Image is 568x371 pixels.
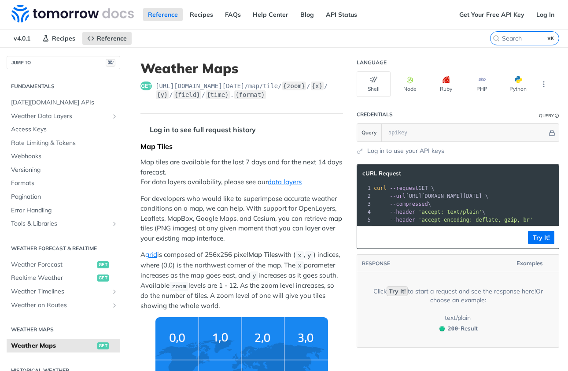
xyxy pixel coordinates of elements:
span: get [97,261,109,268]
input: apikey [384,124,547,141]
button: Python [501,71,535,97]
kbd: ⌘K [546,34,557,43]
a: Pagination [7,190,120,204]
span: Weather Data Layers [11,112,109,121]
span: Reference [97,34,127,42]
a: Webhooks [7,150,120,163]
span: y [307,252,311,259]
div: Query [539,112,554,119]
a: Weather Mapsget [7,339,120,352]
label: {time} [206,90,230,99]
span: 'accept-encoding: deflate, gzip, br' [418,217,533,223]
span: 'accept: text/plain' [418,209,482,215]
span: ⌘/ [106,59,115,67]
label: {field} [173,90,201,99]
span: curl [374,185,387,191]
img: Tomorrow.io Weather API Docs [11,5,134,22]
span: \ [374,209,485,215]
h2: Fundamentals [7,82,120,90]
a: Recipes [37,32,80,45]
a: Rate Limiting & Tokens [7,137,120,150]
span: Tools & Libraries [11,219,109,228]
button: More Languages [537,78,550,91]
span: [DATE][DOMAIN_NAME] APIs [11,98,118,107]
p: A is composed of 256x256 pixel with ( , ) indices, where (0,0) is the northwest corner of the map... [140,250,343,311]
a: FAQs [220,8,246,21]
span: Versioning [11,166,118,174]
a: Reference [143,8,183,21]
label: {zoom} [282,82,306,90]
a: Weather TimelinesShow subpages for Weather Timelines [7,285,120,298]
span: Webhooks [11,152,118,161]
a: Get Your Free API Key [454,8,529,21]
span: cURL Request [362,170,401,177]
span: --header [390,217,415,223]
h2: Weather Forecast & realtime [7,245,120,252]
div: QueryInformation [539,112,559,119]
span: zoom [172,283,186,289]
button: PHP [465,71,499,97]
span: --url [390,193,406,199]
p: For developers who would like to superimpose accurate weather conditions on a map, we can help. W... [140,194,343,244]
label: {format} [234,90,266,99]
a: Tools & LibrariesShow subpages for Tools & Libraries [7,217,120,230]
button: JUMP TO⌘/ [7,56,120,69]
span: Realtime Weather [11,274,95,282]
a: Weather on RoutesShow subpages for Weather on Routes [7,299,120,312]
span: Pagination [11,193,118,201]
span: [URL][DOMAIN_NAME][DATE] \ [374,193,488,199]
a: Recipes [185,8,218,21]
button: RESPONSE [361,259,391,268]
span: get [140,82,152,90]
a: grid [145,250,157,259]
button: Show subpages for Weather on Routes [111,302,118,309]
span: get [97,342,109,349]
svg: More ellipsis [540,80,548,88]
a: Help Center [248,8,293,21]
span: Weather Forecast [11,260,95,269]
span: Examples [516,259,543,268]
button: Hide [547,128,557,137]
span: x [298,252,301,259]
a: Blog [295,8,319,21]
span: --request [390,185,418,191]
span: Query [361,129,377,137]
div: 1 [357,184,372,192]
div: Language [357,59,387,66]
code: Try It! [387,286,408,296]
span: 200 [439,326,445,331]
span: Error Handling [11,206,118,215]
a: Formats [7,177,120,190]
div: text/plain [445,313,471,322]
span: Access Keys [11,125,118,134]
button: Query [357,124,382,141]
a: Access Keys [7,123,120,136]
svg: Search [493,35,500,42]
span: x [298,263,301,269]
div: Click to start a request and see the response here! Or choose an example: [371,287,545,304]
div: Log in to see full request history [140,124,256,135]
div: 3 [357,200,372,208]
strong: Map Tiles [248,250,278,259]
button: Node [393,71,427,97]
span: 200 [448,325,458,332]
p: Map tiles are available for the last 7 days and for the next 14 days forecast. For data layers av... [140,157,343,187]
button: cURL Request [359,169,411,178]
span: Weather Maps [11,341,95,350]
span: Recipes [52,34,75,42]
a: [DATE][DOMAIN_NAME] APIs [7,96,120,109]
button: Copy to clipboard [361,231,374,244]
a: Realtime Weatherget [7,271,120,285]
div: Map Tiles [140,142,343,151]
a: Reference [82,32,132,45]
span: \ [374,201,431,207]
span: Weather Timelines [11,287,109,296]
span: --header [390,209,415,215]
a: Log In [531,8,559,21]
a: data layers [268,178,302,186]
span: --compressed [390,201,428,207]
button: Show subpages for Weather Timelines [111,288,118,295]
h1: Weather Maps [140,60,343,76]
a: API Status [321,8,362,21]
span: - Result [448,324,478,333]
